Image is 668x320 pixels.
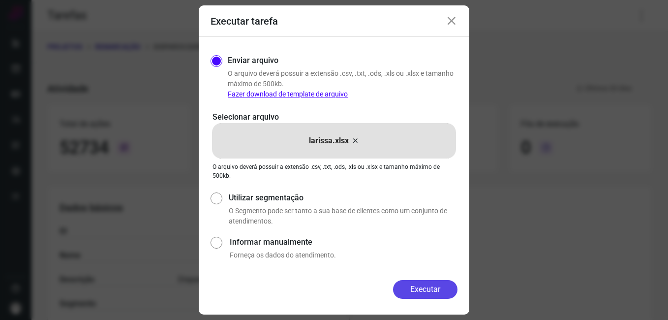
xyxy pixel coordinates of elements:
p: O Segmento pode ser tanto a sua base de clientes como um conjunto de atendimentos. [229,206,457,226]
p: O arquivo deverá possuir a extensão .csv, .txt, .ods, .xls ou .xlsx e tamanho máximo de 500kb. [213,162,455,180]
a: Fazer download de template de arquivo [228,90,348,98]
h3: Executar tarefa [211,15,278,27]
p: Selecionar arquivo [213,111,455,123]
p: O arquivo deverá possuir a extensão .csv, .txt, .ods, .xls ou .xlsx e tamanho máximo de 500kb. [228,68,457,99]
label: Informar manualmente [230,236,457,248]
p: Forneça os dados do atendimento. [230,250,457,260]
label: Enviar arquivo [228,55,278,66]
button: Executar [393,280,457,299]
label: Utilizar segmentação [229,192,457,204]
p: larissa.xlsx [309,135,349,147]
